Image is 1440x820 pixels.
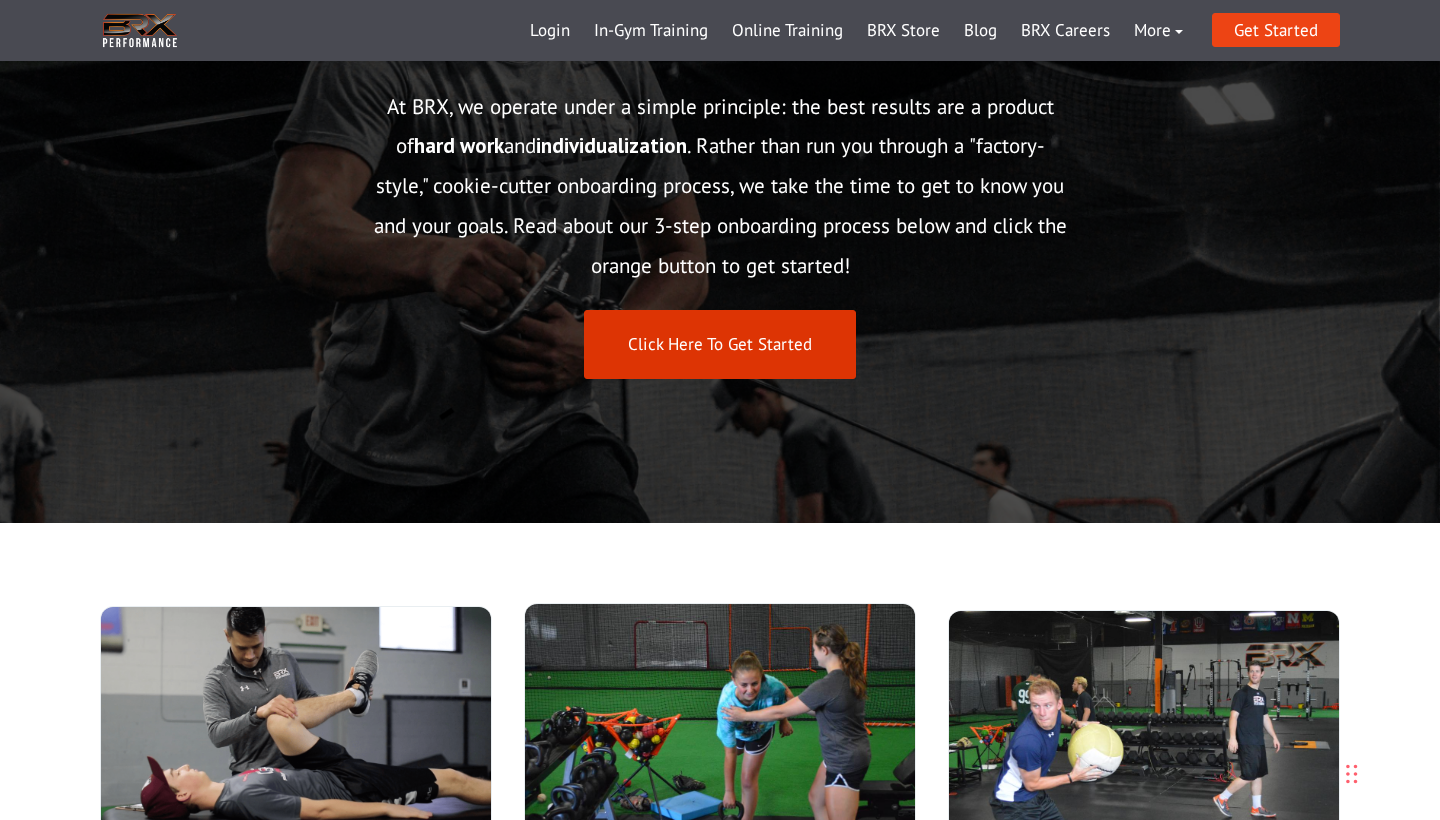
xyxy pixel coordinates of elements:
iframe: Chat Widget [1145,604,1440,820]
a: Blog [952,7,1009,55]
a: More [1122,7,1195,55]
strong: hard work [414,132,504,159]
strong: individualization [536,132,687,159]
div: Navigation Menu [518,7,1195,55]
a: BRX Careers [1009,7,1122,55]
a: Click Here To Get Started [584,310,856,379]
a: Get Started [1212,13,1340,47]
div: Drag [1346,744,1358,804]
a: In-Gym Training [582,7,720,55]
a: BRX Store [855,7,952,55]
span: At BRX, we operate under a simple principle: the best results are a product of and . Rather than ... [374,93,1067,280]
a: Online Training [720,7,855,55]
img: BRX Transparent Logo-2 [100,10,180,51]
a: Login [518,7,582,55]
